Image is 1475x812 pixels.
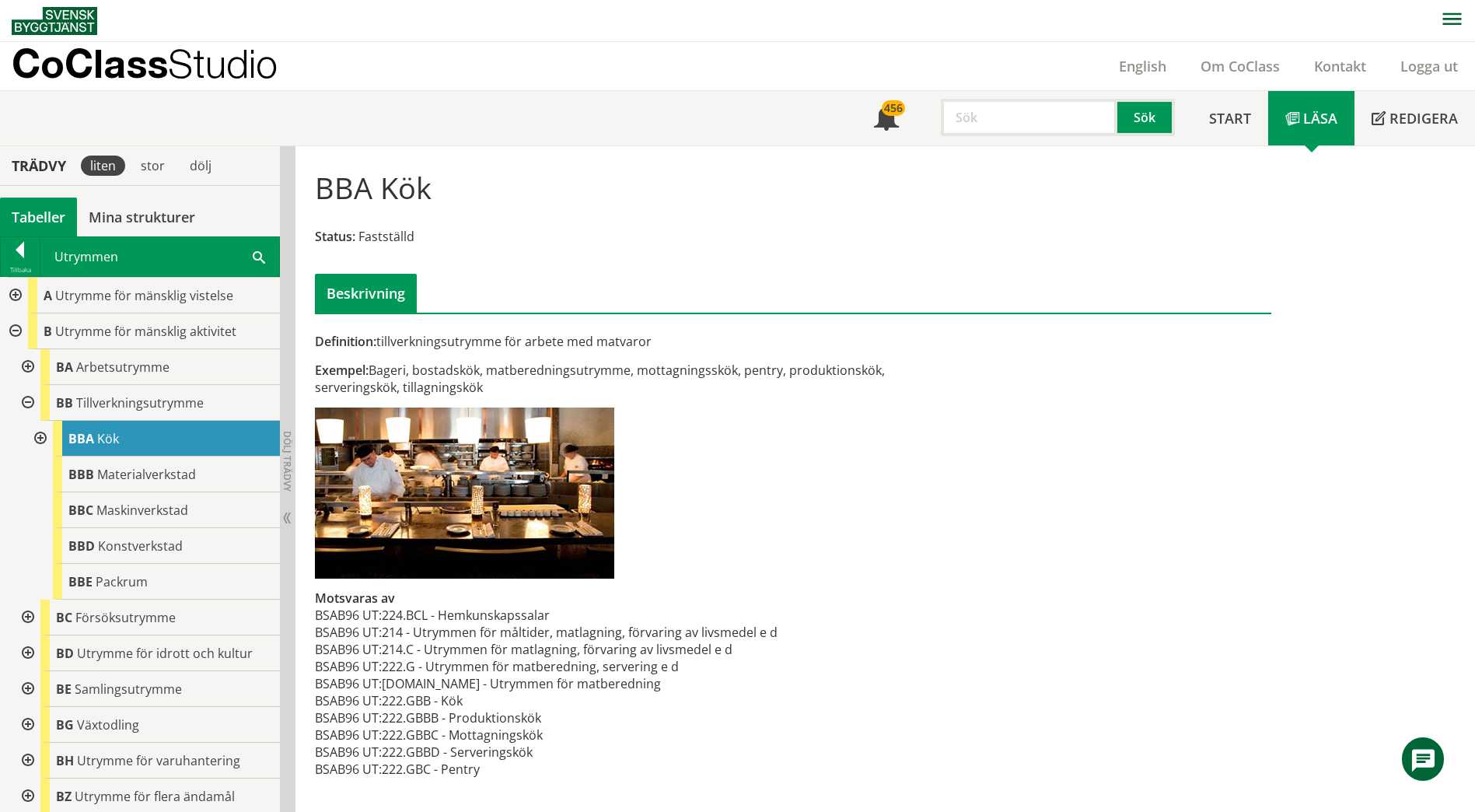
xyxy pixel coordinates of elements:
[382,709,778,726] td: 222.GBBB - Produktionskök
[315,641,382,658] td: BSAB96 UT:
[382,675,778,692] td: [DOMAIN_NAME] - Utrymmen för matberedning
[315,726,382,744] td: BSAB96 UT:
[68,502,93,519] span: BBC
[68,537,95,555] span: BBD
[12,7,97,35] img: Svensk Byggtjänst
[1389,109,1458,128] span: Redigera
[3,157,75,174] div: Trädvy
[56,681,72,698] span: BE
[55,287,233,304] span: Utrymme för mänsklig vistelse
[44,323,52,340] span: B
[68,430,94,447] span: BBA
[1383,57,1475,75] a: Logga ut
[315,744,382,761] td: BSAB96 UT:
[1303,109,1337,128] span: Läsa
[168,40,278,86] span: Studio
[315,709,382,726] td: BSAB96 UT:
[56,716,74,733] span: BG
[382,607,778,624] td: 224.BCL - Hemkunskapssalar
[315,692,382,709] td: BSAB96 UT:
[382,658,778,675] td: 222.G - Utrymmen för matberedning, servering e d
[180,156,221,176] div: dölj
[44,287,52,304] span: A
[97,466,196,483] span: Materialverkstad
[315,362,944,396] div: Bageri, bostadskök, matberedningsutrymme, mottagningsskök, pentry, produktionskök, serveringskök,...
[315,228,355,245] span: Status:
[1268,91,1354,145] a: Läsa
[1117,99,1175,136] button: Sök
[315,408,614,579] img: bba-kok-1.jpg
[1354,91,1475,145] a: Redigera
[315,658,382,675] td: BSAB96 UT:
[55,323,236,340] span: Utrymme för mänsklig aktivitet
[77,198,207,236] a: Mina strukturer
[382,761,778,778] td: 222.GBC - Pentry
[857,91,916,145] a: 456
[382,726,778,744] td: 222.GBBC - Mottagningskök
[382,692,778,709] td: 222.GBB - Kök
[76,359,170,376] span: Arbetsutrymme
[315,590,395,607] span: Motsvaras av
[77,752,240,769] span: Utrymme för varuhantering
[56,359,73,376] span: BA
[382,744,778,761] td: 222.GBBD - Serveringskök
[281,431,294,492] span: Dölj trädvy
[382,624,778,641] td: 214 - Utrymmen för måltider, matlagning, förvaring av livsmedel e d
[68,466,94,483] span: BBB
[315,333,944,350] div: tillverkningsutrymme för arbete med matvaror
[315,761,382,778] td: BSAB96 UT:
[56,788,72,805] span: BZ
[76,394,204,411] span: Tillverkningsutrymme
[882,100,905,116] div: 456
[96,502,188,519] span: Maskinverkstad
[315,624,382,641] td: BSAB96 UT:
[77,716,139,733] span: Växtodling
[81,156,125,176] div: liten
[12,54,278,72] p: CoClass
[1209,109,1251,128] span: Start
[97,430,119,447] span: Kök
[1102,57,1183,75] a: English
[56,394,73,411] span: BB
[315,333,376,350] span: Definition:
[358,228,414,245] span: Fastställd
[56,645,74,662] span: BD
[253,248,265,264] span: Sök i tabellen
[77,645,253,662] span: Utrymme för idrott och kultur
[75,609,176,626] span: Försöksutrymme
[56,609,72,626] span: BC
[1183,57,1297,75] a: Om CoClass
[1192,91,1268,145] a: Start
[75,788,235,805] span: Utrymme för flera ändamål
[315,362,369,379] span: Exempel:
[315,274,417,313] div: Beskrivning
[12,42,311,90] a: CoClassStudio
[1297,57,1383,75] a: Kontakt
[315,170,432,205] h1: BBA Kök
[96,573,148,590] span: Packrum
[98,537,183,555] span: Konstverkstad
[75,681,182,698] span: Samlingsutrymme
[1,264,40,276] div: Tillbaka
[56,752,74,769] span: BH
[874,107,899,132] span: Notifikationer
[131,156,174,176] div: stor
[40,237,279,276] div: Utrymmen
[315,675,382,692] td: BSAB96 UT:
[315,607,382,624] td: BSAB96 UT:
[68,573,93,590] span: BBE
[941,99,1117,136] input: Sök
[382,641,778,658] td: 214.C - Utrymmen för matlagning, förvaring av livsmedel e d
